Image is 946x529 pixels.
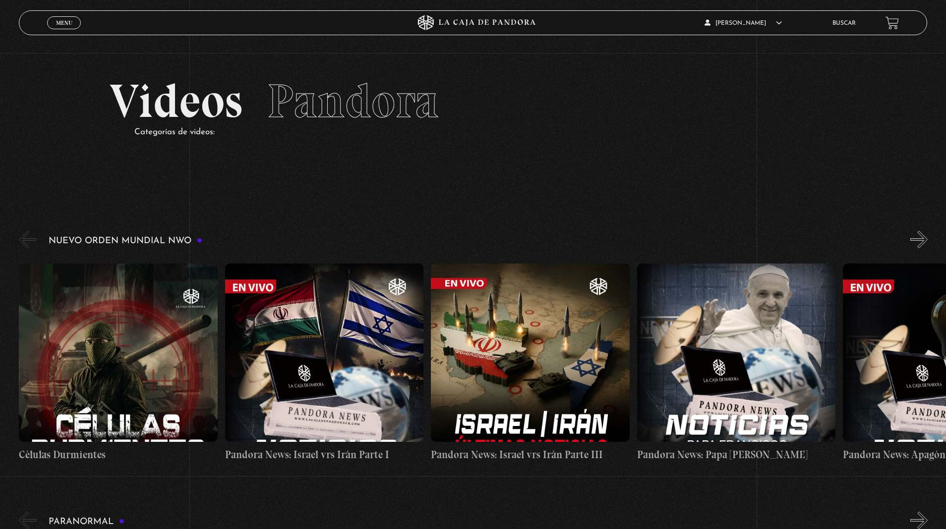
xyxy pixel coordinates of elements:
span: Pandora [267,73,439,129]
span: [PERSON_NAME] [705,20,782,26]
a: Buscar [832,20,856,26]
a: Células Durmientes [19,256,218,470]
h4: Pandora News: Israel vrs Irán Parte I [225,447,424,463]
h4: Pandora News: Papa [PERSON_NAME] [637,447,836,463]
h4: Pandora News: Israel vrs Irán Parte III [431,447,630,463]
a: Pandora News: Israel vrs Irán Parte I [225,256,424,470]
h3: Paranormal [49,517,124,527]
button: Previous [19,231,36,248]
h4: Células Durmientes [19,447,218,463]
p: Categorías de videos: [134,125,836,140]
h2: Videos [110,78,836,125]
button: Previous [19,512,36,529]
a: Pandora News: Israel vrs Irán Parte III [431,256,630,470]
a: Pandora News: Papa [PERSON_NAME] [637,256,836,470]
button: Next [910,512,928,529]
button: Next [910,231,928,248]
a: View your shopping cart [886,16,899,30]
h3: Nuevo Orden Mundial NWO [49,236,202,246]
span: Menu [56,20,72,26]
span: Cerrar [53,28,76,35]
